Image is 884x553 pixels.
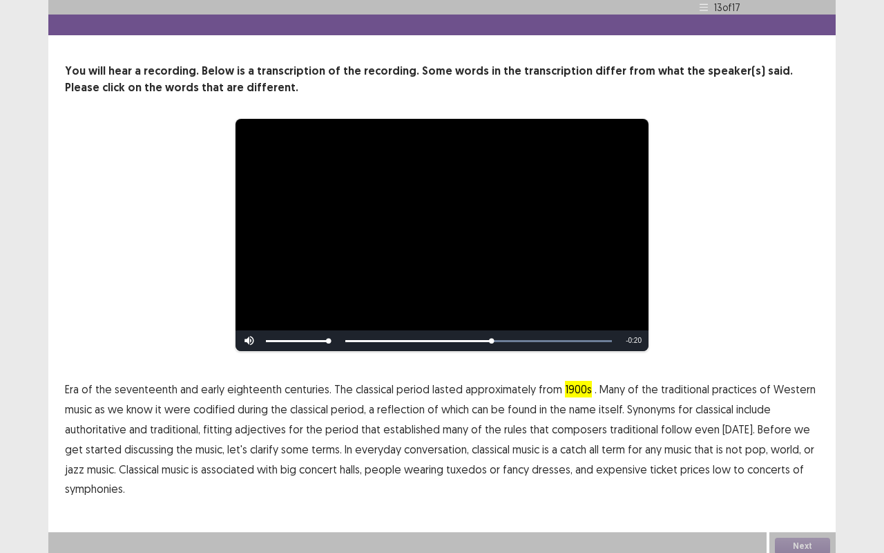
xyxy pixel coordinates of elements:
span: In [345,441,352,458]
span: be [491,401,505,418]
span: Synonyms [627,401,675,418]
span: centuries. [285,381,331,397]
span: tuxedos [446,461,487,478]
span: jazz [65,461,84,478]
span: even [695,421,720,438]
span: . [595,381,597,397]
span: practices [712,381,757,397]
span: that [361,421,381,438]
div: Video Player [236,119,648,351]
span: name [569,401,596,418]
span: halls, [340,461,362,478]
span: any [645,441,662,458]
span: Era [65,381,79,397]
span: the [95,381,112,397]
div: Volume Level [266,340,329,342]
span: and [575,461,593,478]
span: pop, [745,441,768,458]
span: that [694,441,713,458]
span: 0:20 [628,337,642,344]
span: clarify [250,441,278,458]
span: everyday [355,441,401,458]
span: get [65,441,83,458]
span: is [542,441,549,458]
span: lasted [432,381,463,397]
span: music [512,441,539,458]
span: that [530,421,549,438]
span: world, [771,441,801,458]
span: found [508,401,537,418]
span: is [191,461,198,478]
span: as [95,401,105,418]
span: or [490,461,500,478]
span: seventeenth [115,381,177,397]
span: and [180,381,198,397]
span: for [678,401,693,418]
span: wearing [404,461,443,478]
span: [DATE]. [722,421,755,438]
span: dresses, [532,461,573,478]
button: Mute [236,330,263,351]
span: in [539,401,547,418]
span: music [664,441,691,458]
span: which [441,401,469,418]
span: classical [356,381,394,397]
span: terms. [311,441,342,458]
span: not [726,441,742,458]
span: of [793,461,804,478]
span: authoritative [65,421,126,438]
span: of [628,381,639,397]
span: - [626,337,628,344]
span: big [280,461,296,478]
span: music [162,461,189,478]
span: the [176,441,193,458]
span: codified [193,401,235,418]
span: a [552,441,557,458]
span: of [427,401,439,418]
span: a [369,401,374,418]
span: let's [227,441,247,458]
span: associated [201,461,254,478]
span: the [642,381,658,397]
span: expensive [596,461,647,478]
span: of [760,381,771,397]
span: prices [680,461,710,478]
span: traditional, [150,421,200,438]
span: low [713,461,731,478]
span: fancy [503,461,529,478]
span: concert [299,461,337,478]
span: the [271,401,287,418]
span: were [164,401,191,418]
span: established [383,421,440,438]
span: with [257,461,278,478]
span: period, [331,401,366,418]
span: all [589,441,599,458]
span: traditional [661,381,709,397]
span: early [201,381,224,397]
span: during [238,401,268,418]
span: adjectives [235,421,286,438]
span: or [804,441,814,458]
span: period [325,421,358,438]
span: conversation, [404,441,469,458]
span: reflection [377,401,425,418]
span: the [485,421,501,438]
span: from [539,381,562,397]
span: follow [661,421,692,438]
span: classical [290,401,328,418]
span: rules [504,421,527,438]
span: 1900s [565,381,592,397]
span: Before [758,421,791,438]
span: include [736,401,771,418]
span: approximately [465,381,536,397]
span: for [289,421,303,438]
span: music. [87,461,116,478]
span: started [86,441,122,458]
span: of [81,381,93,397]
span: some [281,441,309,458]
span: it [155,401,162,418]
span: for [628,441,642,458]
span: music [65,401,92,418]
span: know [126,401,153,418]
span: people [365,461,401,478]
